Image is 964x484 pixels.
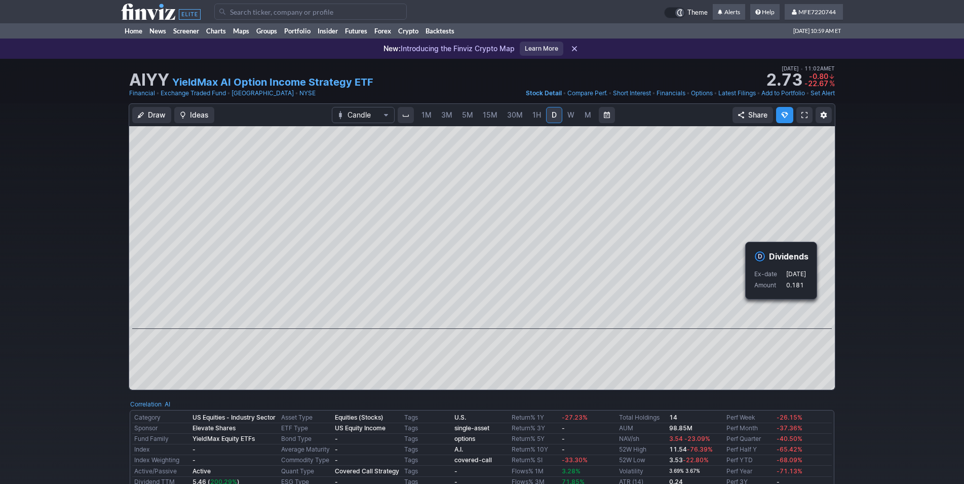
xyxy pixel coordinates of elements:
[532,110,541,119] span: 1H
[724,455,775,466] td: Perf YTD
[462,110,473,119] span: 5M
[132,434,190,444] td: Fund Family
[437,107,457,123] a: 3M
[132,413,190,423] td: Category
[132,455,190,466] td: Index Weighting
[567,88,607,98] a: Compare Perf.
[132,423,190,434] td: Sponsor
[510,455,560,466] td: Return% SI
[562,467,581,475] span: 3.28%
[528,107,546,123] a: 1H
[279,434,333,444] td: Bond Type
[617,466,667,477] td: Volatility
[724,444,775,455] td: Perf Half Y
[683,456,709,464] span: -22.80%
[562,456,588,464] span: -33.30%
[402,466,452,477] td: Tags
[546,107,562,123] a: D
[483,110,497,119] span: 15M
[776,107,793,123] button: Explore new features
[718,89,756,97] span: Latest Filings
[510,423,560,434] td: Return% 3Y
[761,88,805,98] a: Add to Portfolio
[299,88,316,98] a: NYSE
[503,107,527,123] a: 30M
[170,23,203,39] a: Screener
[421,110,432,119] span: 1M
[804,79,828,88] span: -22.67
[335,467,399,475] b: Covered Call Strategy
[454,424,489,432] a: single-asset
[383,44,401,53] span: New:
[335,435,338,442] b: -
[806,88,809,98] span: •
[617,413,667,423] td: Total Holdings
[174,107,214,123] button: Ideas
[332,107,395,123] button: Chart Type
[279,423,333,434] td: ETF Type
[754,269,785,279] p: Ex-date
[402,434,452,444] td: Tags
[402,455,452,466] td: Tags
[800,65,803,71] span: •
[132,444,190,455] td: Index
[777,467,802,475] span: -71.13%
[454,445,463,453] a: A.I.
[227,88,230,98] span: •
[146,23,170,39] a: News
[454,414,466,421] a: U.S.
[165,399,170,409] a: AI
[766,72,802,88] strong: 2.73
[786,269,806,279] p: [DATE]
[279,444,333,455] td: Average Maturity
[192,424,236,432] b: Elevate Shares
[724,434,775,444] td: Perf Quarter
[398,107,414,123] button: Interval
[562,424,565,432] b: -
[335,424,385,432] b: US Equity Income
[371,23,395,39] a: Forex
[777,456,802,464] span: -68.09%
[599,107,615,123] button: Range
[335,456,338,464] b: -
[402,413,452,423] td: Tags
[417,107,436,123] a: 1M
[562,435,565,442] b: -
[714,88,717,98] span: •
[777,424,802,432] span: -37.36%
[454,467,457,475] b: -
[507,110,523,119] span: 30M
[669,424,692,432] b: 98.85M
[617,444,667,455] td: 52W High
[232,88,294,98] a: [GEOGRAPHIC_DATA]
[816,107,832,123] button: Chart Settings
[585,110,591,119] span: M
[777,414,802,421] span: -26.15%
[809,72,828,81] span: -0.80
[314,23,341,39] a: Insider
[769,251,808,262] h4: Dividends
[341,23,371,39] a: Futures
[132,107,171,123] button: Draw
[757,88,760,98] span: •
[441,110,452,119] span: 3M
[172,75,373,89] a: YieldMax AI Option Income Strategy ETF
[132,466,190,477] td: Active/Passive
[829,79,835,88] span: %
[281,23,314,39] a: Portfolio
[684,435,710,442] span: -23.09%
[748,110,767,120] span: Share
[745,242,817,300] div: Event
[130,400,162,408] a: Correlation
[510,434,560,444] td: Return% 5Y
[510,413,560,423] td: Return% 1Y
[190,110,209,120] span: Ideas
[121,23,146,39] a: Home
[652,88,655,98] span: •
[724,423,775,434] td: Perf Month
[754,280,785,290] p: Amount
[454,435,475,442] a: options
[724,413,775,423] td: Perf Week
